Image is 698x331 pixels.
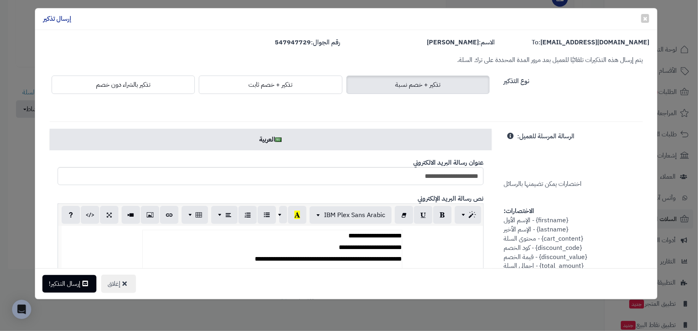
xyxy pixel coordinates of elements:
[101,275,136,293] button: إغلاق
[395,80,440,90] span: تذكير + خصم نسبة
[50,129,492,150] a: العربية
[43,14,71,24] h4: إرسال تذكير
[12,300,31,319] div: Open Intercom Messenger
[457,55,643,65] small: يتم إرسال هذه التذكيرات تلقائيًا للعميل بعد مرور المدة المحددة على ترك السلة.
[504,132,591,298] span: اختصارات يمكن تضيمنها بالرسائل {firstname} - الإسم الأول {lastname} - الإسم الأخير {cart_content}...
[96,80,150,90] span: تذكير بالشراء دون خصم
[324,210,385,220] span: IBM Plex Sans Arabic
[275,38,311,47] strong: 547947729
[517,129,574,141] label: الرسالة المرسلة للعميل:
[504,74,529,86] label: نوع التذكير
[540,38,649,47] strong: [EMAIL_ADDRESS][DOMAIN_NAME]
[643,12,648,24] span: ×
[275,138,282,142] img: ar.png
[42,275,96,293] button: إرسال التذكير!
[248,80,292,90] span: تذكير + خصم ثابت
[427,38,479,47] strong: [PERSON_NAME]
[413,158,484,167] b: عنوان رسالة البريد الالكتروني
[275,38,340,47] label: رقم الجوال:
[427,38,495,47] label: الاسم:
[504,206,534,216] strong: الاختصارات:
[418,194,484,203] b: نص رسالة البريد الإلكتروني
[532,38,649,47] label: To:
